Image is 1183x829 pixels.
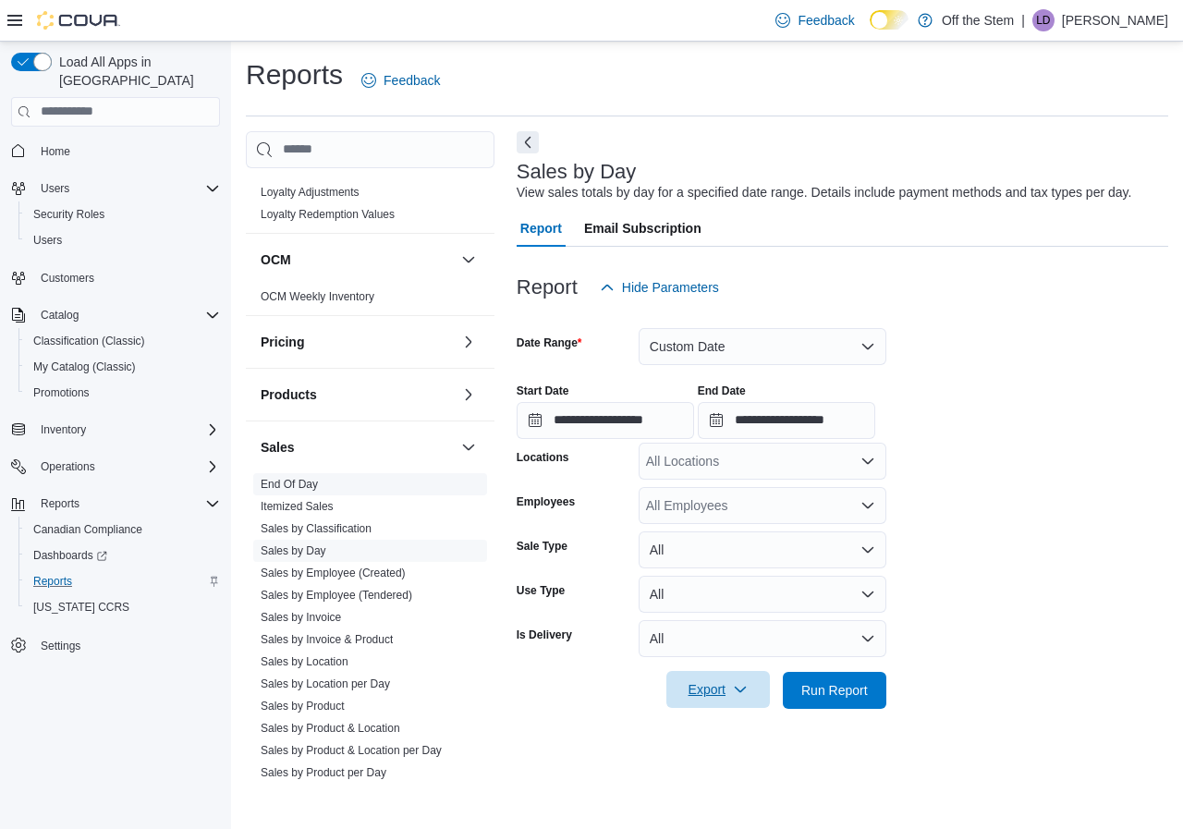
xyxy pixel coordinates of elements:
nav: Complex example [11,130,220,707]
a: Loyalty Adjustments [261,186,360,199]
span: Users [41,181,69,196]
span: Sales by Location per Day [261,677,390,691]
span: Dashboards [33,548,107,563]
button: All [639,576,886,613]
span: [US_STATE] CCRS [33,600,129,615]
button: Classification (Classic) [18,328,227,354]
button: Catalog [4,302,227,328]
a: My Catalog (Classic) [26,356,143,378]
span: Customers [41,271,94,286]
h3: Products [261,385,317,404]
label: Sale Type [517,539,567,554]
span: Dashboards [26,544,220,567]
img: Cova [37,11,120,30]
a: Sales by Invoice [261,611,341,624]
button: Home [4,138,227,165]
span: Security Roles [26,203,220,226]
button: Canadian Compliance [18,517,227,543]
input: Press the down key to open a popover containing a calendar. [698,402,875,439]
a: Feedback [354,62,447,99]
a: Sales by Product per Day [261,766,386,779]
a: Security Roles [26,203,112,226]
span: Canadian Compliance [26,518,220,541]
a: Sales by Classification [261,522,372,535]
span: My Catalog (Classic) [26,356,220,378]
label: Is Delivery [517,628,572,642]
span: Reports [26,570,220,592]
h3: OCM [261,250,291,269]
span: Inventory [33,419,220,441]
a: Classification (Classic) [26,330,152,352]
label: Use Type [517,583,565,598]
span: Sales by Employee (Tendered) [261,588,412,603]
button: Sales [457,436,480,458]
button: Catalog [33,304,86,326]
label: End Date [698,384,746,398]
label: Locations [517,450,569,465]
span: End Of Day [261,477,318,492]
span: Operations [33,456,220,478]
h3: Pricing [261,333,304,351]
div: OCM [246,286,494,315]
button: OCM [457,249,480,271]
div: View sales totals by day for a specified date range. Details include payment methods and tax type... [517,183,1132,202]
button: Inventory [4,417,227,443]
span: Home [41,144,70,159]
span: Sales by Invoice & Product [261,632,393,647]
span: Customers [33,266,220,289]
span: Feedback [798,11,854,30]
a: Sales by Day [261,544,326,557]
span: Sales by Invoice [261,610,341,625]
p: [PERSON_NAME] [1062,9,1168,31]
button: Settings [4,631,227,658]
span: Hide Parameters [622,278,719,297]
input: Press the down key to open a popover containing a calendar. [517,402,694,439]
a: Sales by Location per Day [261,677,390,690]
h3: Sales by Day [517,161,637,183]
p: Off the Stem [942,9,1014,31]
span: Washington CCRS [26,596,220,618]
label: Employees [517,494,575,509]
span: Email Subscription [584,210,701,247]
button: Operations [33,456,103,478]
div: Loyalty [246,181,494,233]
button: Next [517,131,539,153]
span: My Catalog (Classic) [33,360,136,374]
span: Loyalty Adjustments [261,185,360,200]
span: Sales by Product & Location per Day [261,743,442,758]
span: Sales by Employee (Created) [261,566,406,580]
span: Sales by Product & Location [261,721,400,736]
a: Home [33,140,78,163]
div: Sales [246,473,494,791]
span: Sales by Day [261,543,326,558]
span: Users [26,229,220,251]
span: Settings [41,639,80,653]
button: Products [457,384,480,406]
span: Reports [33,493,220,515]
a: Sales by Location [261,655,348,668]
a: Sales by Product [261,700,345,713]
span: Sales by Product per Day [261,765,386,780]
span: Reports [41,496,79,511]
button: Customers [4,264,227,291]
div: Luc Dinnissen [1032,9,1055,31]
a: Sales by Product & Location [261,722,400,735]
button: Pricing [457,331,480,353]
label: Date Range [517,335,582,350]
a: End Of Day [261,478,318,491]
a: [US_STATE] CCRS [26,596,137,618]
span: Sales by Product [261,699,345,713]
button: Export [666,671,770,708]
button: Operations [4,454,227,480]
span: OCM Weekly Inventory [261,289,374,304]
span: Report [520,210,562,247]
button: Reports [4,491,227,517]
a: Canadian Compliance [26,518,150,541]
a: OCM Weekly Inventory [261,290,374,303]
span: Load All Apps in [GEOGRAPHIC_DATA] [52,53,220,90]
span: Home [33,140,220,163]
button: Hide Parameters [592,269,726,306]
span: Classification (Classic) [33,334,145,348]
span: Promotions [33,385,90,400]
button: Run Report [783,672,886,709]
